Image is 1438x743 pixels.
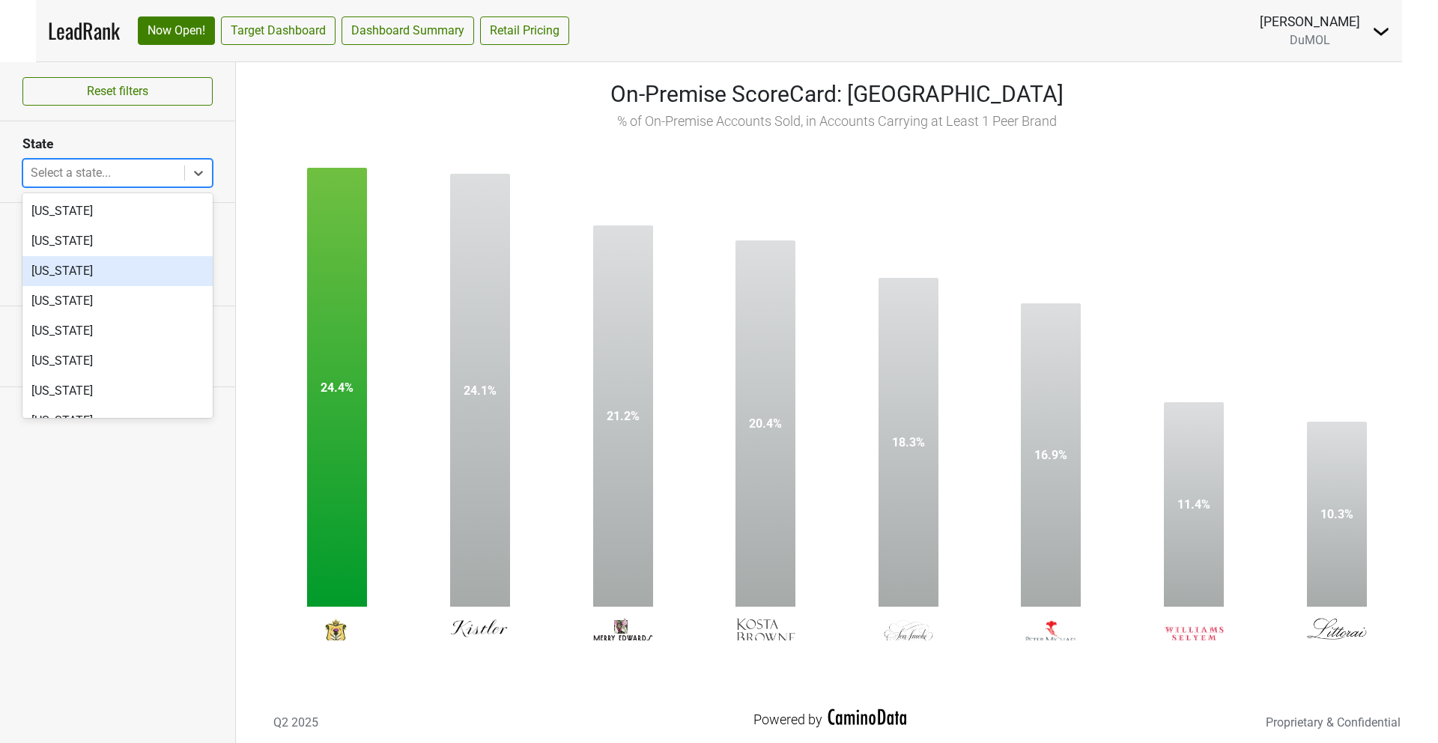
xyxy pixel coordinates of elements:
img: Williams [1164,618,1224,666]
text: 20.4% [749,416,782,431]
text: 11.4% [1177,497,1210,512]
div: [US_STATE] [22,286,213,316]
a: Retail Pricing [480,16,569,45]
div: [US_STATE] [22,226,213,256]
h3: State [22,136,213,152]
div: Q2 2025 [273,714,318,732]
img: Kosta [735,618,795,643]
img: Dropdown Menu [1372,22,1390,40]
img: Littorai [1307,618,1367,640]
text: 16.9% [1034,448,1067,462]
text: 18.3% [892,435,925,449]
img: Sea [879,618,938,654]
button: Reset filters [22,77,213,106]
div: [US_STATE] [22,376,213,406]
a: Now Open! [138,16,215,45]
img: Kistler [450,618,510,639]
text: 24.4% [321,380,354,395]
div: [US_STATE] [22,406,213,436]
img: Peter [1021,618,1081,649]
div: [US_STATE] [22,196,213,226]
img: DuMOL [307,618,367,665]
text: 10.3% [1320,507,1353,521]
div: [US_STATE] [22,316,213,346]
a: Target Dashboard [221,16,336,45]
div: [PERSON_NAME] [1260,12,1360,31]
span: % of On-Premise Accounts Sold, in Accounts Carrying at Least 1 Peer Brand [617,113,1057,129]
img: Merry [593,618,653,641]
div: [US_STATE] [22,346,213,376]
div: Proprietary & Confidential [1266,714,1401,732]
div: [US_STATE] [22,256,213,286]
img: CaminoData [815,706,920,736]
a: Dashboard Summary [342,16,474,45]
span: On-Premise ScoreCard: [GEOGRAPHIC_DATA] [610,81,1064,107]
text: 24.1% [464,383,497,398]
text: 21.2% [607,409,640,423]
span: DuMOL [1290,33,1330,47]
div: Powered by [753,706,920,736]
a: LeadRank [48,15,120,46]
